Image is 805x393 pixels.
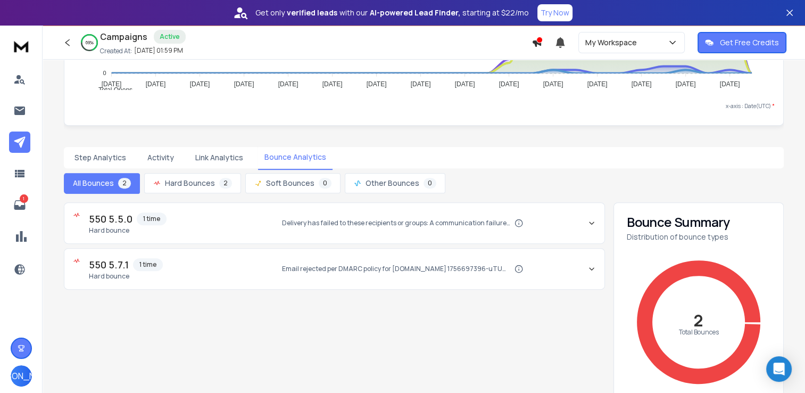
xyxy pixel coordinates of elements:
[541,7,569,18] p: Try Now
[278,80,298,88] tspan: [DATE]
[266,178,314,189] span: Soft Bounces
[190,80,210,88] tspan: [DATE]
[11,36,32,56] img: logo
[366,178,419,189] span: Other Bounces
[146,80,166,88] tspan: [DATE]
[694,309,703,331] text: 2
[73,102,775,110] p: x-axis : Date(UTC)
[100,30,147,43] h1: Campaigns
[499,80,519,88] tspan: [DATE]
[133,258,163,271] span: 1 time
[9,194,30,216] a: 1
[89,211,132,226] span: 550 5.5.0
[698,32,786,53] button: Get Free Credits
[543,80,563,88] tspan: [DATE]
[632,80,652,88] tspan: [DATE]
[322,80,343,88] tspan: [DATE]
[411,80,431,88] tspan: [DATE]
[11,365,32,387] button: [PERSON_NAME]
[118,178,131,189] span: 2
[64,203,604,243] button: 550 5.5.01 timeHard bounceDelivery has failed to these recipients or groups: A communication fail...
[20,194,28,203] p: 1
[282,219,511,227] span: Delivery has failed to these recipients or groups: A communication failure occurred during the de...
[219,178,232,189] span: 2
[287,7,337,18] strong: verified leads
[627,232,770,242] p: Distribution of bounce types
[102,80,122,88] tspan: [DATE]
[424,178,436,189] span: 0
[367,80,387,88] tspan: [DATE]
[89,257,129,272] span: 550 5.7.1
[89,272,163,281] span: Hard bounce
[676,80,696,88] tspan: [DATE]
[89,226,167,235] span: Hard bounce
[255,7,529,18] p: Get only with our starting at $22/mo
[68,146,132,169] button: Step Analytics
[720,80,740,88] tspan: [DATE]
[73,178,114,189] span: All Bounces
[165,178,215,189] span: Hard Bounces
[370,7,460,18] strong: AI-powered Lead Finder,
[258,145,333,170] button: Bounce Analytics
[141,146,180,169] button: Activity
[585,37,641,48] p: My Workspace
[720,37,779,48] p: Get Free Credits
[455,80,475,88] tspan: [DATE]
[282,265,511,273] span: Email rejected per DMARC policy for [DOMAIN_NAME] 1756697396-uTUNnmhFBGk0-2PBN91ML
[189,146,250,169] button: Link Analytics
[627,216,770,228] h3: Bounce Summary
[103,70,106,76] tspan: 0
[137,212,167,225] span: 1 time
[766,356,792,382] div: Open Intercom Messenger
[679,327,719,337] text: Total Bounces
[319,178,331,189] span: 0
[537,4,572,21] button: Try Now
[90,86,132,94] span: Total Opens
[134,46,183,55] p: [DATE] 01:59 PM
[64,249,604,289] button: 550 5.7.11 timeHard bounceEmail rejected per DMARC policy for [DOMAIN_NAME] 1756697396-uTUNnmhFBG...
[86,39,94,46] p: 69 %
[154,30,186,44] div: Active
[100,47,132,55] p: Created At:
[587,80,608,88] tspan: [DATE]
[234,80,254,88] tspan: [DATE]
